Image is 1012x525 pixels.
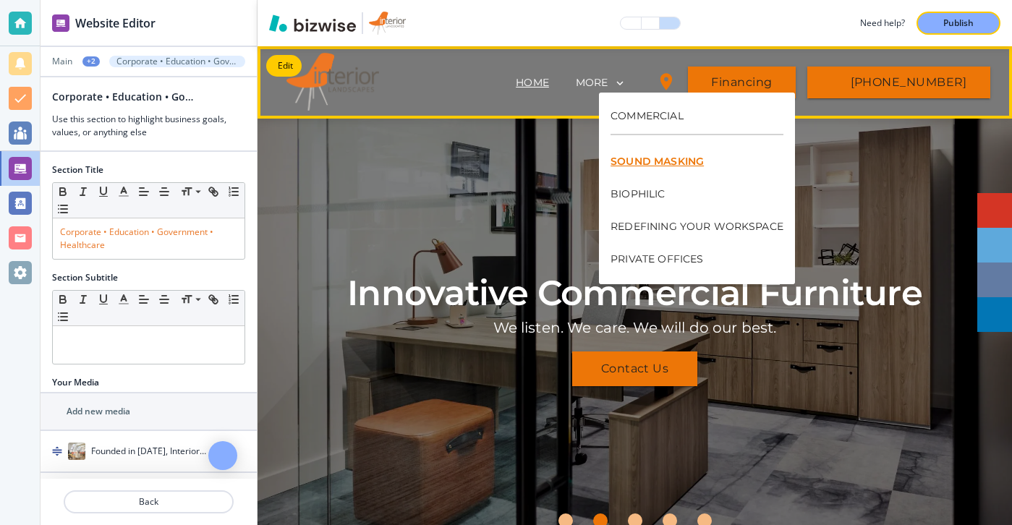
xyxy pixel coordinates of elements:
[52,56,72,67] button: Main
[943,17,974,30] p: Publish
[269,14,356,32] img: Bizwise Logo
[91,445,208,458] h4: Founded in [DATE], Interior Landscapes is a leading commercial furniture supplier in the [GEOGRAP...
[917,12,1000,35] button: Publish
[286,53,431,111] img: Interior Landscapes
[41,473,257,515] button: DragWe take pride in our in-house specification and design service, where our experts are dedicat...
[52,446,62,456] img: Drag
[52,376,99,389] h2: Your Media
[611,210,783,243] p: REDEFINING YOUR WORKSPACE
[369,12,406,35] img: Your Logo
[611,178,783,210] p: BIOPHILIC
[493,318,777,337] h6: We listen. We care. We will do our best.
[52,163,103,176] h2: Section Title
[688,67,795,98] button: Financing
[52,113,245,139] h3: Use this section to highlight business goals, values, or anything else
[41,431,257,473] button: DragFounded in [DATE], Interior Landscapes is a leading commercial furniture supplier in the [GEO...
[52,271,118,284] h2: Section Subtitle
[575,70,645,93] div: MORE
[977,262,1012,297] a: Social media link to facebook account
[611,108,783,124] p: COMMERCIAL
[977,297,1012,332] a: Social media link to linkedin account
[576,77,608,88] p: MORE
[116,56,238,67] p: Corporate • Education • Government • Healthcare
[64,490,234,513] button: Back
[52,14,69,32] img: editor icon
[860,17,905,30] h3: Need help?
[60,226,216,251] span: Corporate • Education • Government • Healthcare
[82,56,100,67] button: +2
[572,351,698,386] button: Contact Us
[65,495,232,508] p: Back
[347,270,922,315] h1: Innovative Commercial Furniture
[611,145,783,178] p: SOUND MASKING
[41,393,257,430] button: Add new media
[977,228,1012,262] a: Social media link to twitter account
[977,193,1012,228] a: Social media link to yelp account
[109,56,245,67] button: Corporate • Education • Government • Healthcare
[266,55,302,77] button: Edit
[67,405,130,418] h2: Add new media
[611,243,783,276] p: PRIVATE OFFICES
[807,67,990,98] a: [PHONE_NUMBER]
[516,75,549,90] p: HOME
[52,89,197,104] h2: Corporate • Education • Government • Healthcare
[75,14,156,32] h2: Website Editor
